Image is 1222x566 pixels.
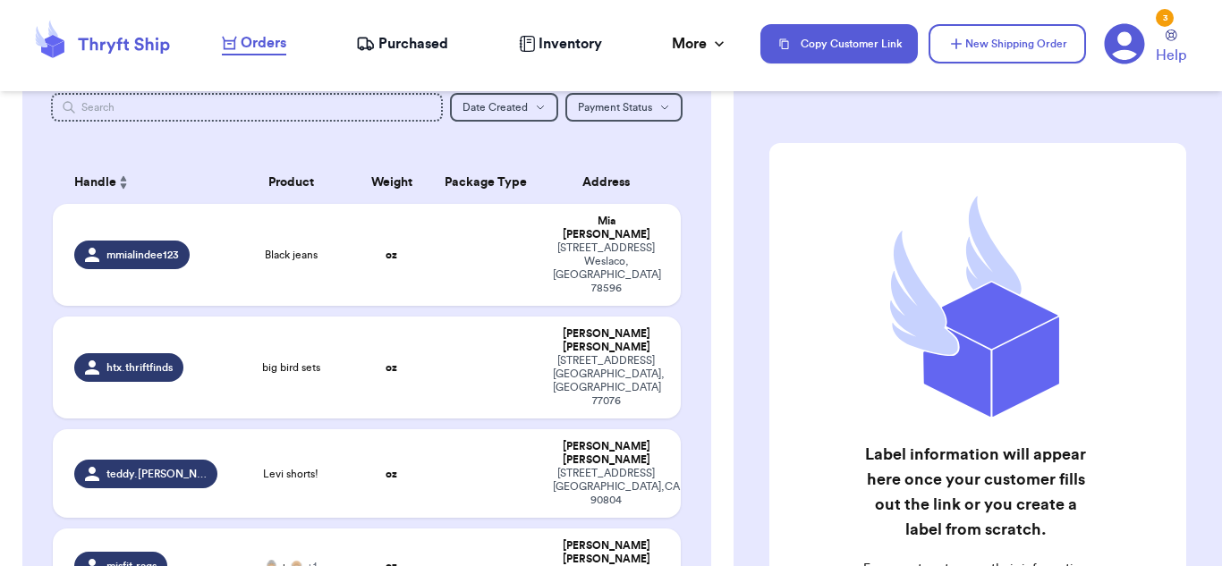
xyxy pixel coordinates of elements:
div: Mia [PERSON_NAME] [553,215,659,241]
span: Levi shorts! [263,467,318,481]
strong: oz [386,249,397,260]
a: Inventory [519,33,602,55]
th: Package Type [429,161,542,204]
span: Black jeans [265,248,318,262]
h2: Label information will appear here once your customer fills out the link or you create a label fr... [861,442,1091,542]
button: New Shipping Order [929,24,1086,63]
span: Payment Status [578,102,652,113]
a: Purchased [356,33,448,55]
span: Orders [241,32,286,54]
a: Orders [222,32,286,55]
a: Help [1156,30,1186,66]
span: teddy.[PERSON_NAME].finds [106,467,208,481]
strong: oz [386,469,397,479]
div: More [672,33,728,55]
th: Weight [354,161,429,204]
span: Handle [74,173,116,192]
span: Help [1156,45,1186,66]
button: Copy Customer Link [760,24,918,63]
div: [STREET_ADDRESS] Weslaco , [GEOGRAPHIC_DATA] 78596 [553,241,659,295]
div: 3 [1156,9,1174,27]
button: Date Created [450,93,558,122]
div: [PERSON_NAME] [PERSON_NAME] [553,539,659,566]
span: Purchased [378,33,448,55]
div: [PERSON_NAME] [PERSON_NAME] [553,327,659,354]
button: Payment Status [565,93,683,122]
div: [STREET_ADDRESS] [GEOGRAPHIC_DATA] , [GEOGRAPHIC_DATA] 77076 [553,354,659,408]
span: Inventory [539,33,602,55]
th: Product [228,161,353,204]
strong: oz [386,362,397,373]
span: mmialindee123 [106,248,179,262]
a: 3 [1104,23,1145,64]
span: Date Created [462,102,528,113]
div: [STREET_ADDRESS] [GEOGRAPHIC_DATA] , CA 90804 [553,467,659,507]
input: Search [51,93,443,122]
th: Address [542,161,681,204]
div: [PERSON_NAME] [PERSON_NAME] [553,440,659,467]
span: big bird sets [262,360,320,375]
span: htx.thriftfinds [106,360,173,375]
button: Sort ascending [116,172,131,193]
